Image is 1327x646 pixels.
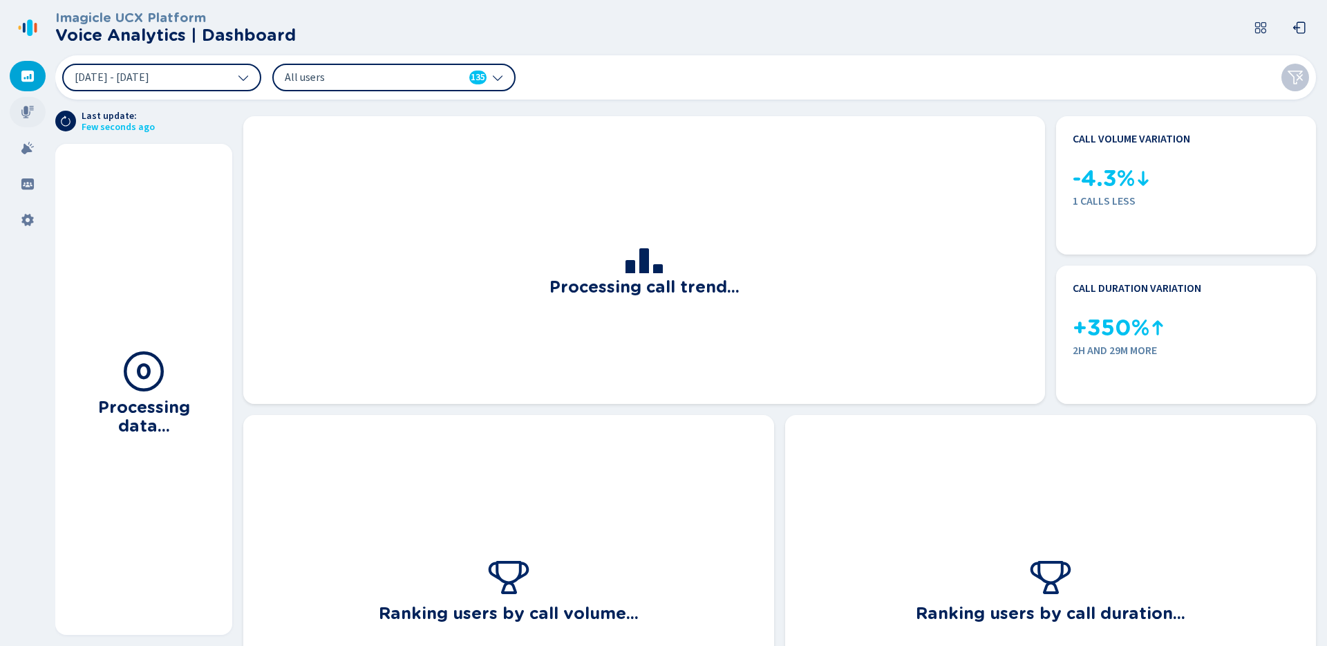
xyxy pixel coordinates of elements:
[471,71,485,84] span: 135
[10,97,46,127] div: Recordings
[10,205,46,235] div: Settings
[1073,344,1299,357] span: 2h and 29m more
[10,169,46,199] div: Groups
[1073,282,1201,295] h4: Call duration variation
[379,600,639,623] h3: Ranking users by call volume...
[238,72,249,83] svg: chevron-down
[1073,166,1135,192] span: -4.3%
[285,70,444,85] span: All users
[1135,170,1151,187] svg: kpi-down
[55,26,296,45] h2: Voice Analytics | Dashboard
[1292,21,1306,35] svg: box-arrow-left
[21,141,35,155] svg: alarm-filled
[62,64,261,91] button: [DATE] - [DATE]
[916,600,1185,623] h3: Ranking users by call duration...
[60,116,71,127] svg: arrow-clockwise
[10,61,46,91] div: Dashboard
[1287,69,1304,86] svg: funnel-disabled
[75,72,149,83] span: [DATE] - [DATE]
[82,122,155,133] span: Few seconds ago
[1073,133,1190,145] h4: Call volume variation
[1149,320,1166,336] svg: kpi-up
[21,105,35,119] svg: mic-fill
[1073,195,1299,207] span: 1 calls less
[21,69,35,83] svg: dashboard-filled
[10,133,46,163] div: Alarms
[1281,64,1309,91] button: Clear filters
[492,72,503,83] svg: chevron-down
[21,177,35,191] svg: groups-filled
[82,111,155,122] span: Last update:
[549,273,740,297] h3: Processing call trend...
[72,394,216,436] h3: Processing data...
[55,10,296,26] h3: Imagicle UCX Platform
[1073,315,1149,341] span: +350%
